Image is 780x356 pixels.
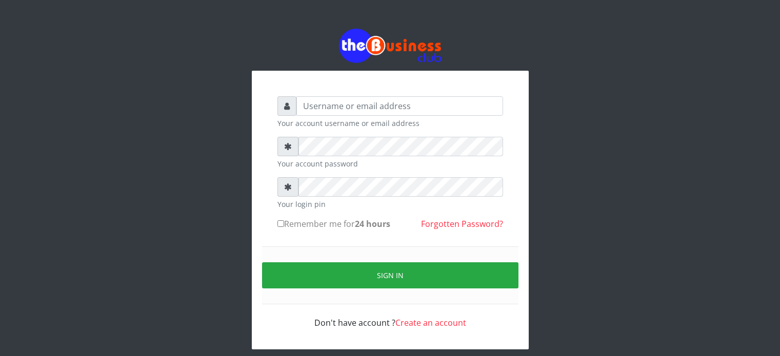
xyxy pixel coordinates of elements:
button: Sign in [262,262,518,288]
small: Your login pin [277,199,503,210]
a: Create an account [395,317,466,328]
small: Your account password [277,158,503,169]
div: Don't have account ? [277,304,503,329]
input: Username or email address [296,96,503,116]
a: Forgotten Password? [421,218,503,229]
input: Remember me for24 hours [277,220,284,227]
small: Your account username or email address [277,118,503,129]
b: 24 hours [355,218,390,229]
label: Remember me for [277,218,390,230]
